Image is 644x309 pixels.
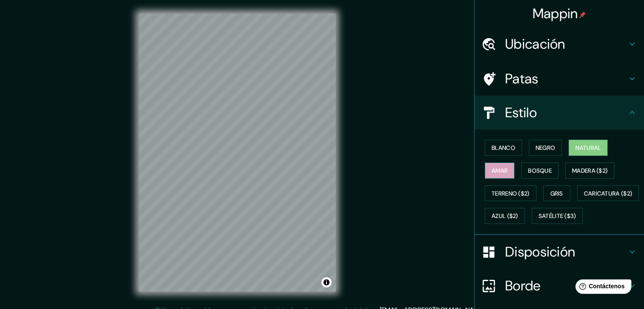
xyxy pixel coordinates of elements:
button: Negro [529,140,562,156]
div: Ubicación [475,27,644,61]
canvas: Mapa [139,14,336,292]
font: Bosque [528,167,552,174]
button: Activar o desactivar atribución [321,277,332,287]
button: Amar [485,163,514,179]
font: Patas [505,70,539,88]
button: Madera ($2) [565,163,614,179]
font: Terreno ($2) [492,190,530,197]
button: Satélite ($3) [532,208,583,224]
button: Azul ($2) [485,208,525,224]
button: Blanco [485,140,522,156]
button: Terreno ($2) [485,185,536,201]
font: Mappin [533,5,578,22]
font: Estilo [505,104,537,121]
button: Bosque [521,163,558,179]
iframe: Lanzador de widgets de ayuda [569,276,635,300]
font: Madera ($2) [572,167,608,174]
font: Natural [575,144,601,152]
button: Caricatura ($2) [577,185,639,201]
div: Patas [475,62,644,96]
font: Azul ($2) [492,212,518,220]
img: pin-icon.png [579,11,586,18]
font: Borde [505,277,541,295]
font: Disposición [505,243,575,261]
div: Borde [475,269,644,303]
font: Amar [492,167,508,174]
div: Estilo [475,96,644,130]
font: Satélite ($3) [539,212,576,220]
font: Gris [550,190,563,197]
button: Natural [569,140,608,156]
font: Blanco [492,144,515,152]
font: Caricatura ($2) [584,190,633,197]
font: Ubicación [505,35,565,53]
button: Gris [543,185,570,201]
font: Negro [536,144,556,152]
div: Disposición [475,235,644,269]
